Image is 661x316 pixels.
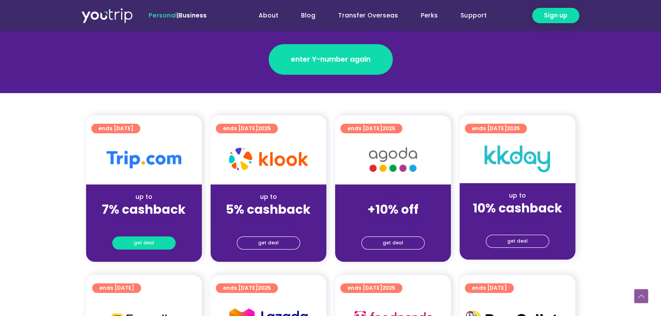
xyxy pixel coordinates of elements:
[269,44,393,75] a: enter Y-number again
[223,124,271,133] span: ends [DATE]
[382,284,395,292] span: 2025
[465,283,514,293] a: ends [DATE]
[385,192,401,201] span: up to
[237,236,300,250] a: get deal
[149,11,207,20] span: |
[216,124,278,133] a: ends [DATE]2025
[467,216,568,226] div: (for stays only)
[342,218,444,227] div: (for stays only)
[382,125,395,132] span: 2025
[149,11,177,20] span: Personal
[93,192,195,201] div: up to
[226,201,311,218] strong: 5% cashback
[532,8,579,23] a: Sign up
[340,283,402,293] a: ends [DATE]2025
[258,284,271,292] span: 2025
[347,283,395,293] span: ends [DATE]
[91,124,140,133] a: ends [DATE]
[467,191,568,200] div: up to
[472,124,520,133] span: ends [DATE]
[258,237,279,249] span: get deal
[291,54,370,65] span: enter Y-number again
[465,124,527,133] a: ends [DATE]2025
[218,192,319,201] div: up to
[507,235,528,247] span: get deal
[544,11,568,20] span: Sign up
[134,237,154,249] span: get deal
[361,236,425,250] a: get deal
[223,283,271,293] span: ends [DATE]
[290,7,327,24] a: Blog
[102,201,186,218] strong: 7% cashback
[367,201,419,218] strong: +10% off
[92,283,141,293] a: ends [DATE]
[347,124,395,133] span: ends [DATE]
[258,125,271,132] span: 2025
[472,283,507,293] span: ends [DATE]
[340,124,402,133] a: ends [DATE]2025
[230,7,498,24] nav: Menu
[179,11,207,20] a: Business
[449,7,498,24] a: Support
[93,218,195,227] div: (for stays only)
[409,7,449,24] a: Perks
[112,236,176,250] a: get deal
[218,218,319,227] div: (for stays only)
[473,200,562,217] strong: 10% cashback
[98,124,133,133] span: ends [DATE]
[99,283,134,293] span: ends [DATE]
[327,7,409,24] a: Transfer Overseas
[247,7,290,24] a: About
[383,237,403,249] span: get deal
[216,283,278,293] a: ends [DATE]2025
[507,125,520,132] span: 2025
[486,235,549,248] a: get deal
